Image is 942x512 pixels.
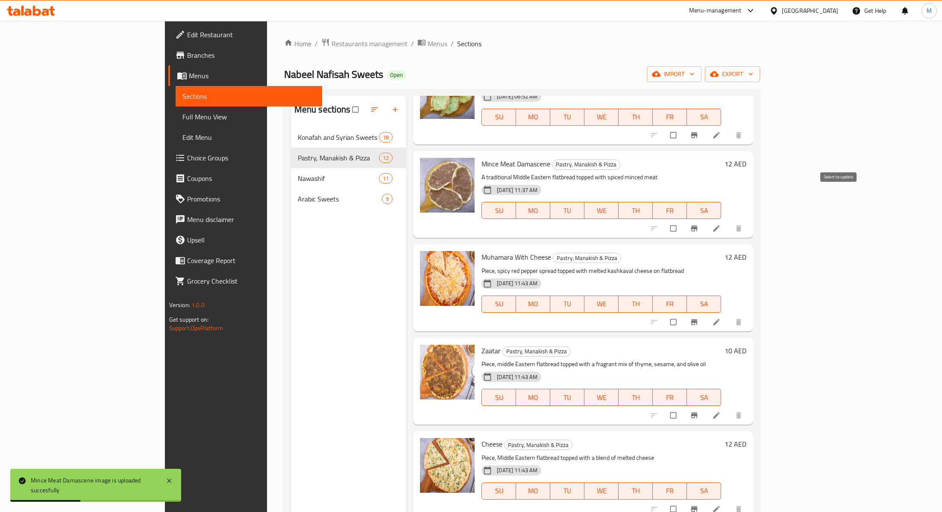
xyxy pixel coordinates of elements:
[382,195,392,203] span: 9
[187,153,315,163] span: Choice Groups
[653,389,687,406] button: FR
[687,109,721,126] button: SA
[554,111,581,123] span: TU
[386,100,406,119] button: Add section
[687,389,721,406] button: SA
[665,314,683,330] span: Select to update
[665,127,683,143] span: Select to update
[712,69,753,80] span: export
[690,485,718,497] span: SA
[653,109,687,126] button: FR
[554,298,581,310] span: TU
[656,204,684,217] span: FR
[189,71,315,81] span: Menus
[187,194,315,204] span: Promotions
[485,298,513,310] span: SU
[690,204,718,217] span: SA
[481,389,516,406] button: SU
[685,219,705,238] button: Branch-specific-item
[298,194,382,204] span: Arabic Sweets
[554,485,581,497] span: TU
[481,296,516,313] button: SU
[485,111,513,123] span: SU
[687,482,721,500] button: SA
[619,109,653,126] button: TH
[619,482,653,500] button: TH
[619,389,653,406] button: TH
[685,313,705,331] button: Branch-specific-item
[622,485,649,497] span: TH
[588,485,615,497] span: WE
[554,391,581,404] span: TU
[729,219,750,238] button: delete
[622,391,649,404] span: TH
[685,126,705,145] button: Branch-specific-item
[588,298,615,310] span: WE
[481,157,550,170] span: Mince Meat Damascene
[298,153,379,163] span: Pastry, Manakish & Pizza
[420,158,475,213] img: Mince Meat Damascene
[653,202,687,219] button: FR
[187,173,315,183] span: Coupons
[182,91,315,101] span: Sections
[168,45,322,65] a: Branches
[379,175,392,183] span: 11
[187,255,315,266] span: Coverage Report
[712,224,722,233] a: Edit menu item
[187,276,315,286] span: Grocery Checklist
[519,298,547,310] span: MO
[176,127,322,148] a: Edit Menu
[420,438,475,493] img: Cheese
[365,100,386,119] span: Sort sections
[712,411,722,420] a: Edit menu item
[689,6,742,16] div: Menu-management
[294,103,351,116] h2: Menu sections
[379,173,393,183] div: items
[291,124,407,213] nav: Menu sections
[619,296,653,313] button: TH
[187,30,315,40] span: Edit Restaurant
[382,194,393,204] div: items
[712,318,722,326] a: Edit menu item
[493,279,541,287] span: [DATE] 11:43 AM
[619,202,653,219] button: TH
[481,344,501,357] span: Zaatar
[481,172,721,183] p: A traditional Middle Eastern flatbread topped with spiced minced meat
[654,69,695,80] span: import
[588,111,615,123] span: WE
[687,296,721,313] button: SA
[588,204,615,217] span: WE
[284,65,383,84] span: Nabeel Nafisah Sweets
[169,299,190,311] span: Version:
[550,109,584,126] button: TU
[182,112,315,122] span: Full Menu View
[493,373,541,381] span: [DATE] 11:43 AM
[729,406,750,425] button: delete
[347,101,365,118] span: Select all sections
[502,346,571,357] div: Pastry, Manakish & Pizza
[321,38,408,49] a: Restaurants management
[504,440,572,450] div: Pastry, Manakish & Pizza
[291,189,407,209] div: Arabic Sweets9
[550,296,584,313] button: TU
[622,204,649,217] span: TH
[417,38,447,49] a: Menus
[420,251,475,306] img: Muhamara With Cheese
[493,186,541,194] span: [DATE] 11:37 AM
[168,189,322,209] a: Promotions
[379,153,393,163] div: items
[685,406,705,425] button: Branch-specific-item
[481,202,516,219] button: SU
[553,253,621,263] span: Pastry, Manakish & Pizza
[428,38,447,49] span: Menus
[168,271,322,291] a: Grocery Checklist
[379,132,393,142] div: items
[656,485,684,497] span: FR
[332,38,408,49] span: Restaurants management
[712,131,722,139] a: Edit menu item
[725,345,746,357] h6: 10 AED
[168,209,322,230] a: Menu disclaimer
[584,389,619,406] button: WE
[554,204,581,217] span: TU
